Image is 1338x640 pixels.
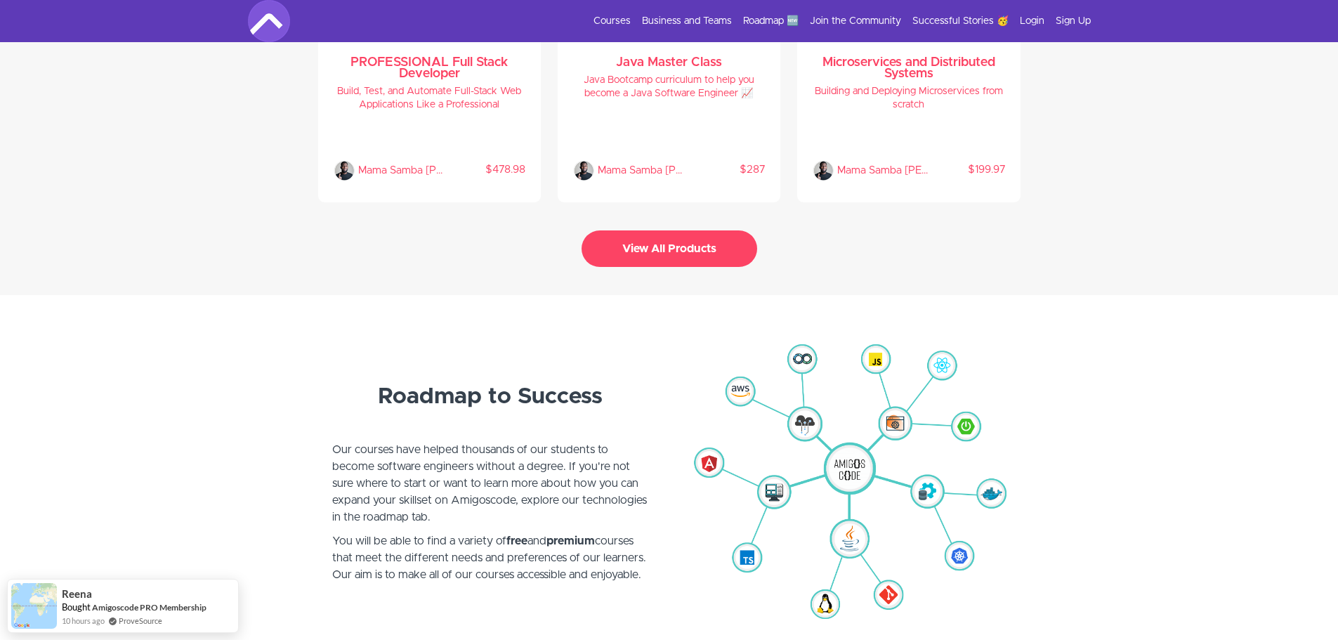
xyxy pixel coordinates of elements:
p: $287 [688,163,765,177]
img: Mama Samba Braima Nelson [813,160,834,181]
a: View All Products [582,247,757,254]
a: Business and Teams [642,14,732,28]
img: Roadmap to success [690,337,1006,629]
p: Mama Samba Braima Nelson [598,160,688,181]
a: Join the Community [810,14,901,28]
a: Successful Stories 🥳 [912,14,1009,28]
h3: PROFESSIONAL Full Stack Developer [334,57,525,79]
a: Roadmap 🆕 [743,14,799,28]
span: 10 hours ago [62,615,105,627]
h4: Java Bootcamp curriculum to help you become a Java Software Engineer 📈 [573,74,765,100]
img: Mama Samba Braima Nelson [573,160,594,181]
strong: free [506,535,527,547]
img: Mama Samba Braima Nelson [334,160,355,181]
a: Amigoscode PRO Membership [92,602,206,613]
h3: Microservices and Distributed Systems [813,57,1004,79]
p: You will be able to find a variety of and courses that meet the different needs and preferences o... [332,533,648,600]
span: Reena [62,588,92,600]
p: $199.97 [928,163,1004,177]
span: Bought [62,601,91,613]
p: Mama Samba Braima Nelson [358,160,449,181]
p: Mama Samba Braima Nelson [837,160,928,181]
a: ProveSource [119,615,162,627]
strong: Roadmap to Success [378,386,603,408]
p: $478.98 [449,163,525,177]
h3: Java Master Class [573,57,765,68]
a: Courses [593,14,631,28]
img: provesource social proof notification image [11,583,57,629]
a: Login [1020,14,1044,28]
p: Our courses have helped thousands of our students to become software engineers without a degree. ... [332,441,648,525]
button: View All Products [582,230,757,267]
h4: Build, Test, and Automate Full-Stack Web Applications Like a Professional [334,85,525,112]
h4: Building and Deploying Microservices from scratch [813,85,1004,112]
strong: premium [546,535,595,547]
a: Sign Up [1056,14,1091,28]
